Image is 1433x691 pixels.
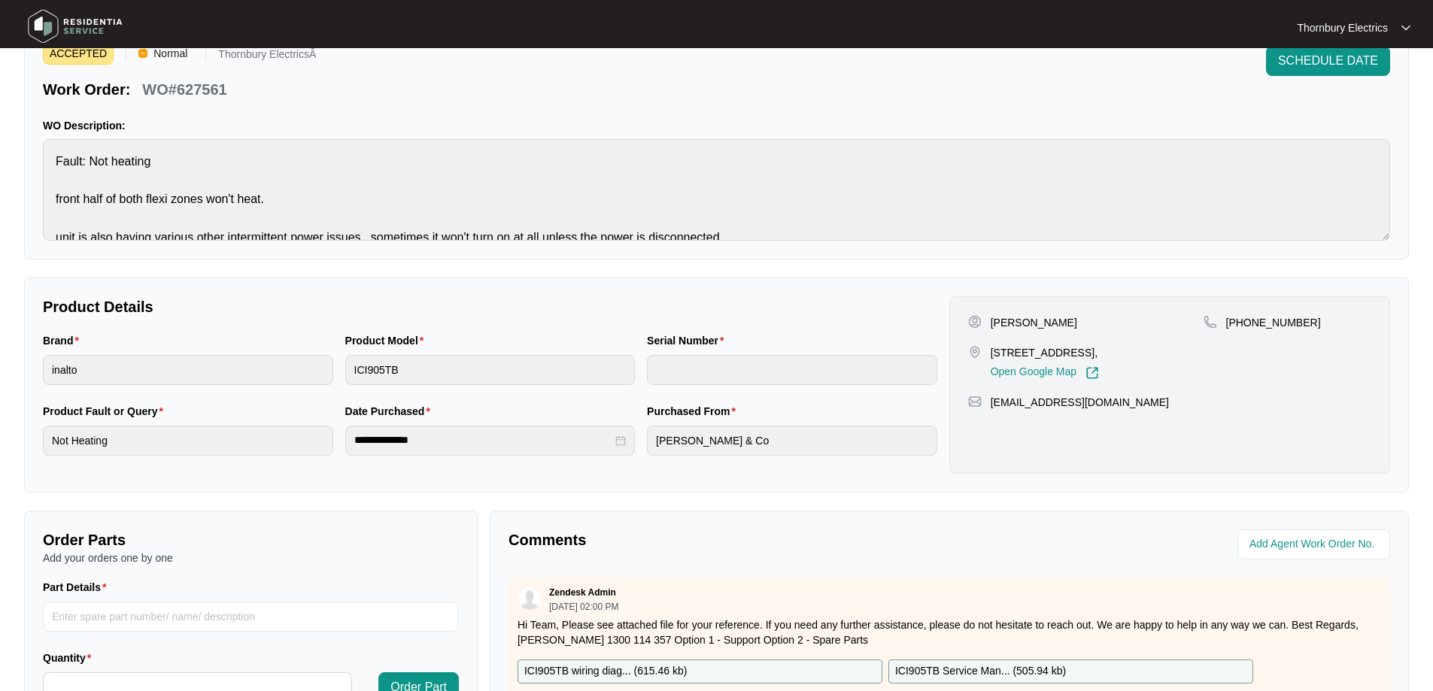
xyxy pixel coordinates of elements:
[43,529,459,550] p: Order Parts
[1278,52,1378,70] span: SCHEDULE DATE
[142,79,226,100] p: WO#627561
[138,49,147,58] img: Vercel Logo
[43,296,937,317] p: Product Details
[43,139,1390,241] textarea: Fault: Not heating front half of both flexi zones won't heat. unit is also having various other i...
[43,42,114,65] span: ACCEPTED
[218,49,316,65] p: Thornbury ElectricsÂ
[647,404,742,419] label: Purchased From
[968,345,982,359] img: map-pin
[43,426,333,456] input: Product Fault or Query
[43,355,333,385] input: Brand
[647,426,937,456] input: Purchased From
[968,395,982,408] img: map-pin
[647,333,730,348] label: Serial Number
[968,315,982,329] img: user-pin
[43,650,97,665] label: Quantity
[549,602,618,611] p: [DATE] 02:00 PM
[1249,535,1381,553] input: Add Agent Work Order No.
[43,580,113,595] label: Part Details
[647,355,937,385] input: Serial Number
[147,42,193,65] span: Normal
[1297,20,1388,35] p: Thornbury Electrics
[354,432,613,448] input: Date Purchased
[43,333,85,348] label: Brand
[1204,315,1217,329] img: map-pin
[524,663,687,680] p: ICI905TB wiring diag... ( 615.46 kb )
[43,118,1390,133] p: WO Description:
[1266,46,1390,76] button: SCHEDULE DATE
[1401,24,1410,32] img: dropdown arrow
[549,586,616,599] p: Zendesk Admin
[518,587,541,610] img: user.svg
[1226,315,1321,330] p: [PHONE_NUMBER]
[43,79,130,100] p: Work Order:
[345,404,436,419] label: Date Purchased
[1085,366,1099,380] img: Link-External
[43,602,459,632] input: Part Details
[43,550,459,565] p: Add your orders one by one
[895,663,1066,680] p: ICI905TB Service Man... ( 505.94 kb )
[991,315,1077,330] p: [PERSON_NAME]
[345,355,636,385] input: Product Model
[991,366,1099,380] a: Open Google Map
[509,529,939,550] p: Comments
[518,617,1381,647] p: Hi Team, Please see attached file for your reference. If you need any further assistance, please ...
[43,404,169,419] label: Product Fault or Query
[23,4,128,49] img: residentia service logo
[345,333,430,348] label: Product Model
[991,345,1099,360] p: [STREET_ADDRESS],
[991,395,1169,410] p: [EMAIL_ADDRESS][DOMAIN_NAME]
